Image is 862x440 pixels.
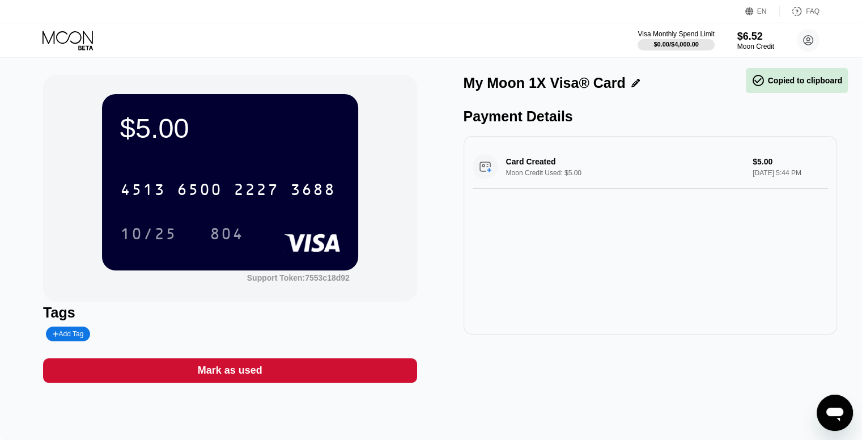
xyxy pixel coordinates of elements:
div: Support Token: 7553c18d92 [247,273,350,282]
div: 6500 [177,182,222,200]
div: Add Tag [53,330,83,338]
div: $5.00 [120,112,340,144]
div: FAQ [806,7,819,15]
iframe: Button to launch messaging window [817,395,853,431]
div: Payment Details [464,108,837,125]
div: 804 [210,226,244,244]
div: FAQ [780,6,819,17]
div: $6.52Moon Credit [737,31,774,50]
div: Mark as used [43,358,417,383]
div: Add Tag [46,327,90,341]
div: EN [745,6,780,17]
div: $0.00 / $4,000.00 [653,41,699,48]
div: Mark as used [198,364,262,377]
div: My Moon 1X Visa® Card [464,75,626,91]
div: $6.52 [737,31,774,43]
div: Copied to clipboard [751,74,842,87]
div: 10/25 [120,226,177,244]
div: Moon Credit [737,43,774,50]
div: Visa Monthly Spend Limit [638,30,714,38]
div: Tags [43,304,417,321]
div: 10/25 [112,219,185,248]
div: 4513 [120,182,165,200]
div: 4513650022273688 [113,175,342,204]
div: Visa Monthly Spend Limit$0.00/$4,000.00 [638,30,714,50]
div: EN [757,7,767,15]
div: Support Token:7553c18d92 [247,273,350,282]
div: 2227 [233,182,279,200]
div: 3688 [290,182,336,200]
div: 804 [201,219,252,248]
span:  [751,74,765,87]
